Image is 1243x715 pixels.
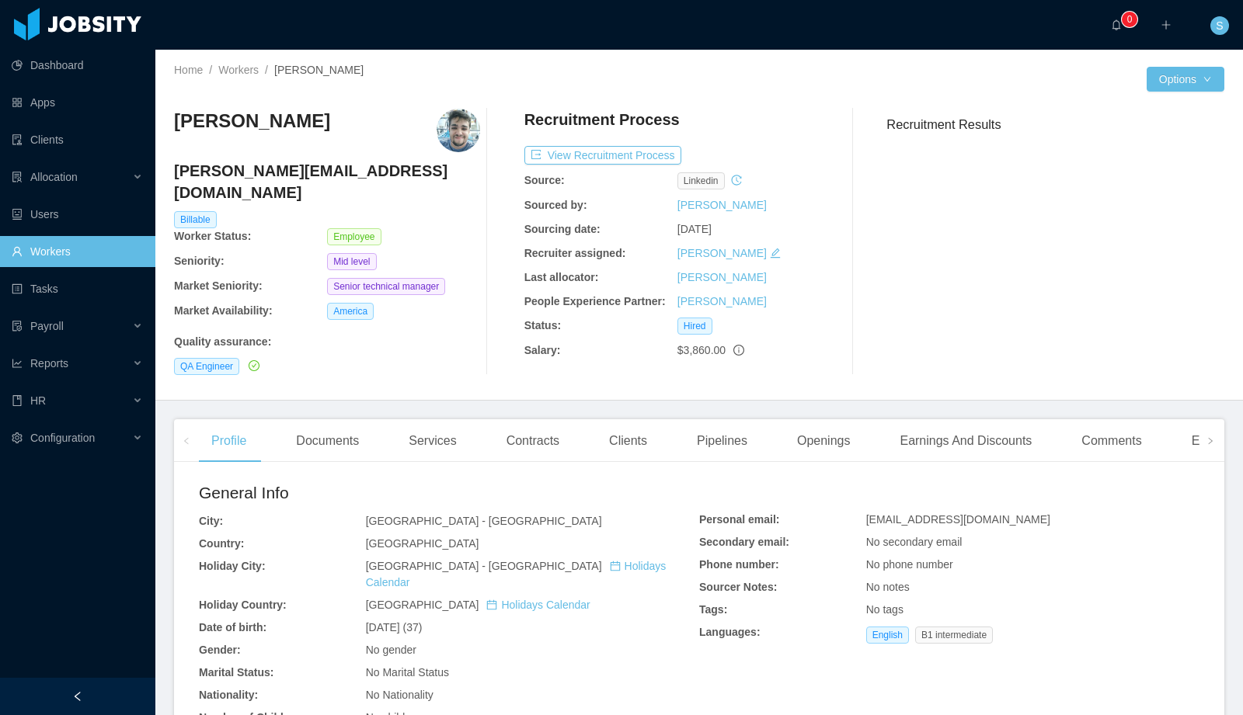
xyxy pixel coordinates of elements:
[183,437,190,445] i: icon: left
[327,303,374,320] span: America
[486,599,497,610] i: icon: calendar
[199,560,266,572] b: Holiday City:
[366,689,433,701] span: No Nationality
[284,419,371,463] div: Documents
[524,199,587,211] b: Sourced by:
[174,335,271,348] b: Quality assurance :
[610,561,621,571] i: icon: calendar
[12,172,23,182] i: icon: solution
[677,271,767,283] a: [PERSON_NAME]
[12,432,23,443] i: icon: setting
[524,109,680,130] h4: Recruitment Process
[12,236,143,267] a: icon: userWorkers
[30,320,64,332] span: Payroll
[866,513,1050,526] span: [EMAIL_ADDRESS][DOMAIN_NAME]
[866,581,910,593] span: No notes
[866,558,953,571] span: No phone number
[366,644,416,656] span: No gender
[699,626,761,638] b: Languages:
[366,666,449,679] span: No Marital Status
[366,515,602,527] span: [GEOGRAPHIC_DATA] - [GEOGRAPHIC_DATA]
[30,394,46,407] span: HR
[1122,12,1137,27] sup: 0
[1069,419,1154,463] div: Comments
[396,419,468,463] div: Services
[366,599,590,611] span: [GEOGRAPHIC_DATA]
[199,621,266,633] b: Date of birth:
[677,199,767,211] a: [PERSON_NAME]
[677,344,726,356] span: $3,860.00
[699,558,779,571] b: Phone number:
[12,321,23,331] i: icon: file-protect
[524,295,666,307] b: People Experience Partner:
[524,223,601,235] b: Sourcing date:
[274,64,364,76] span: [PERSON_NAME]
[30,171,78,183] span: Allocation
[12,124,143,155] a: icon: auditClients
[174,160,480,203] h4: [PERSON_NAME][EMAIL_ADDRESS][DOMAIN_NAME]
[1216,16,1223,35] span: S
[12,87,143,118] a: icon: appstoreApps
[30,357,68,370] span: Reports
[699,536,789,548] b: Secondary email:
[199,515,223,527] b: City:
[915,626,993,644] span: B1 intermediate
[677,295,767,307] a: [PERSON_NAME]
[327,278,445,295] span: Senior technical manager
[209,64,212,76] span: /
[1111,19,1122,30] i: icon: bell
[265,64,268,76] span: /
[12,199,143,230] a: icon: robotUsers
[174,109,330,134] h3: [PERSON_NAME]
[437,109,480,152] img: 892a1670-2dc0-11eb-afc2-97d614d720b9_664be4645f73a-400w.png
[1147,67,1224,92] button: Optionsicon: down
[866,536,963,548] span: No secondary email
[699,603,727,616] b: Tags:
[866,626,909,644] span: English
[327,253,376,270] span: Mid level
[597,419,660,463] div: Clients
[524,174,565,186] b: Source:
[366,537,479,550] span: [GEOGRAPHIC_DATA]
[12,358,23,369] i: icon: line-chart
[733,345,744,356] span: info-circle
[770,248,781,259] i: icon: edit
[174,304,273,317] b: Market Availability:
[30,432,95,444] span: Configuration
[866,602,1199,618] div: No tags
[218,64,259,76] a: Workers
[199,666,273,679] b: Marital Status:
[677,318,712,335] span: Hired
[677,223,712,235] span: [DATE]
[366,621,423,633] span: [DATE] (37)
[524,271,599,283] b: Last allocator:
[199,537,244,550] b: Country:
[886,115,1224,134] h3: Recruitment Results
[199,599,287,611] b: Holiday Country:
[12,50,143,81] a: icon: pie-chartDashboard
[12,273,143,304] a: icon: profileTasks
[699,581,777,593] b: Sourcer Notes:
[199,419,259,463] div: Profile
[1206,437,1214,445] i: icon: right
[199,689,258,701] b: Nationality:
[524,149,681,161] a: icon: exportView Recruitment Process
[524,344,561,356] b: Salary:
[684,419,760,463] div: Pipelines
[174,255,225,267] b: Seniority:
[174,358,239,375] span: QA Engineer
[524,146,681,165] button: icon: exportView Recruitment Process
[699,513,780,526] b: Personal email:
[677,172,725,189] span: linkedin
[887,419,1044,463] div: Earnings And Discounts
[1161,19,1172,30] i: icon: plus
[174,211,217,228] span: Billable
[524,247,626,259] b: Recruiter assigned:
[366,560,667,588] span: [GEOGRAPHIC_DATA] - [GEOGRAPHIC_DATA]
[486,599,590,611] a: icon: calendarHolidays Calendar
[174,64,203,76] a: Home
[524,319,561,331] b: Status:
[174,230,251,242] b: Worker Status:
[245,359,259,372] a: icon: check-circle
[12,395,23,406] i: icon: book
